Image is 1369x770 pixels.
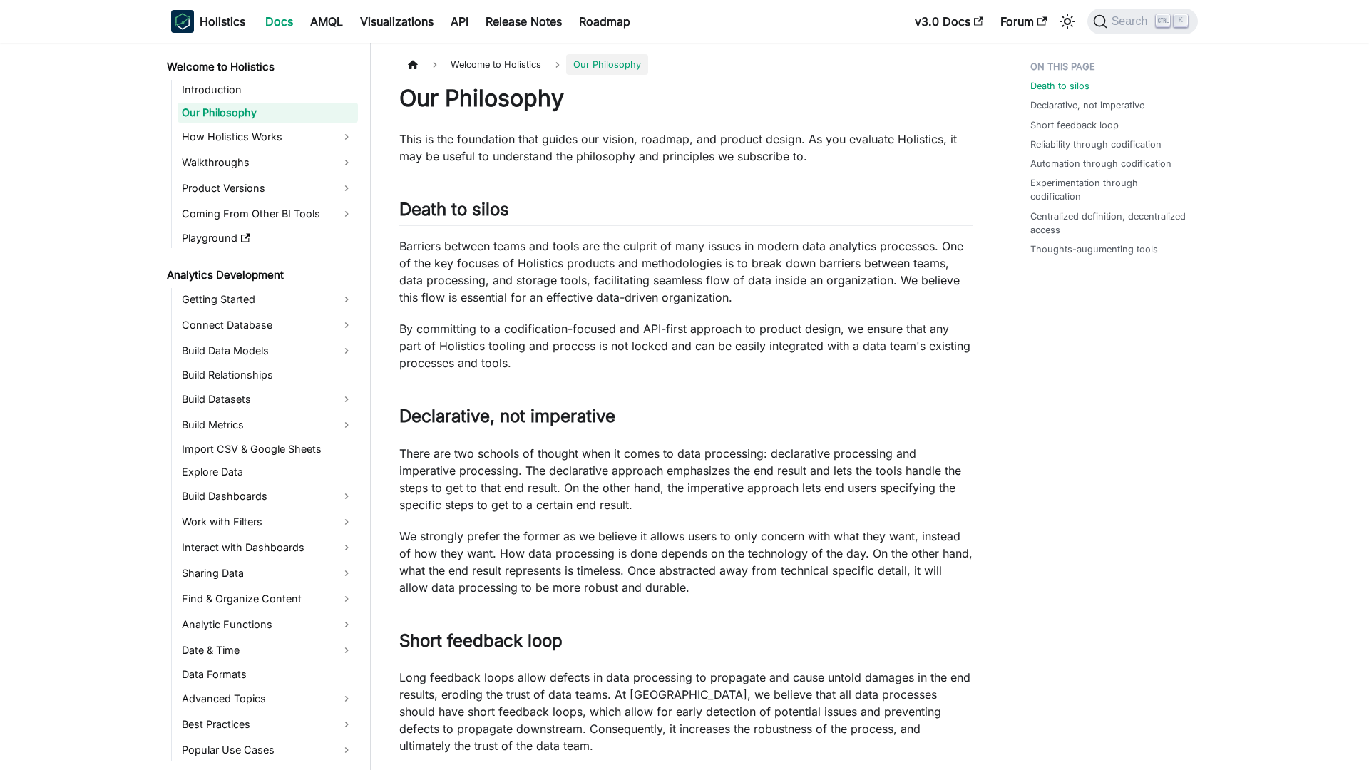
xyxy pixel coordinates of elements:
a: Visualizations [352,10,442,33]
a: Build Datasets [178,388,358,411]
a: Docs [257,10,302,33]
a: Sharing Data [178,562,358,585]
p: Barriers between teams and tools are the culprit of many issues in modern data analytics processe... [399,237,973,306]
img: Holistics [171,10,194,33]
a: Playground [178,228,358,248]
a: Date & Time [178,639,358,662]
a: HolisticsHolistics [171,10,245,33]
a: Best Practices [178,713,358,736]
a: Our Philosophy [178,103,358,123]
kbd: K [1174,14,1188,27]
a: Reliability through codification [1030,138,1162,151]
p: This is the foundation that guides our vision, roadmap, and product design. As you evaluate Holis... [399,130,973,165]
p: Long feedback loops allow defects in data processing to propagate and cause untold damages in the... [399,669,973,754]
span: Welcome to Holistics [443,54,548,75]
a: Work with Filters [178,510,358,533]
a: Introduction [178,80,358,100]
a: Analytics Development [163,265,358,285]
a: Getting Started [178,288,358,311]
a: Thoughts-augumenting tools [1030,242,1158,256]
a: Walkthroughs [178,151,358,174]
h2: Death to silos [399,199,973,226]
p: By committing to a codification-focused and API-first approach to product design, we ensure that ... [399,320,973,371]
a: API [442,10,477,33]
a: v3.0 Docs [906,10,992,33]
a: Experimentation through codification [1030,176,1189,203]
a: Explore Data [178,462,358,482]
nav: Docs sidebar [157,43,371,770]
a: Import CSV & Google Sheets [178,439,358,459]
nav: Breadcrumbs [399,54,973,75]
a: Roadmap [570,10,639,33]
a: Home page [399,54,426,75]
a: Release Notes [477,10,570,33]
a: Connect Database [178,314,358,337]
a: Advanced Topics [178,687,358,710]
p: We strongly prefer the former as we believe it allows users to only concern with what they want, ... [399,528,973,596]
h2: Short feedback loop [399,630,973,657]
a: How Holistics Works [178,125,358,148]
a: Build Data Models [178,339,358,362]
a: Interact with Dashboards [178,536,358,559]
button: Switch between dark and light mode (currently light mode) [1056,10,1079,33]
a: Build Relationships [178,365,358,385]
b: Holistics [200,13,245,30]
a: Data Formats [178,664,358,684]
a: Product Versions [178,177,358,200]
a: AMQL [302,10,352,33]
a: Automation through codification [1030,157,1171,170]
a: Death to silos [1030,79,1089,93]
h1: Our Philosophy [399,84,973,113]
span: Our Philosophy [566,54,648,75]
a: Forum [992,10,1055,33]
a: Build Dashboards [178,485,358,508]
a: Coming From Other BI Tools [178,202,358,225]
p: There are two schools of thought when it comes to data processing: declarative processing and imp... [399,445,973,513]
h2: Declarative, not imperative [399,406,973,433]
a: Centralized definition, decentralized access [1030,210,1189,237]
button: Search (Ctrl+K) [1087,9,1198,34]
a: Welcome to Holistics [163,57,358,77]
a: Analytic Functions [178,613,358,636]
a: Find & Organize Content [178,587,358,610]
a: Build Metrics [178,414,358,436]
span: Search [1107,15,1157,28]
a: Short feedback loop [1030,118,1119,132]
a: Popular Use Cases [178,739,358,761]
a: Declarative, not imperative [1030,98,1144,112]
